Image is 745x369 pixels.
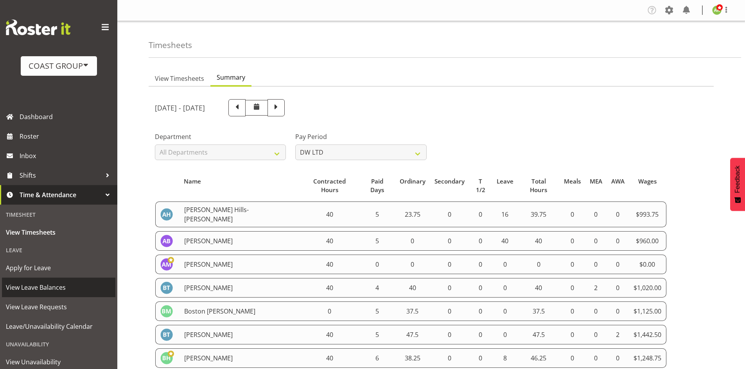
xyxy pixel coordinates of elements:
[430,348,469,368] td: 0
[20,150,113,162] span: Inbox
[492,301,518,321] td: 0
[469,348,492,368] td: 0
[359,231,395,251] td: 5
[180,348,300,368] td: [PERSON_NAME]
[560,231,585,251] td: 0
[607,348,629,368] td: 0
[629,278,666,298] td: $1,020.00
[300,278,359,298] td: 40
[629,301,666,321] td: $1,125.00
[160,328,173,341] img: brad-tweedy4936.jpg
[518,201,559,227] td: 39.75
[300,231,359,251] td: 40
[217,73,245,82] span: Summary
[6,356,111,368] span: View Unavailability
[395,231,430,251] td: 0
[160,352,173,364] img: bryan-humprhries1167.jpg
[184,177,201,186] span: Name
[629,201,666,227] td: $993.75
[522,177,555,195] span: Total Hours
[469,278,492,298] td: 0
[300,325,359,344] td: 40
[585,255,607,274] td: 0
[518,255,559,274] td: 0
[2,278,115,297] a: View Leave Balances
[395,201,430,227] td: 23.75
[712,5,722,15] img: angela-kerrigan9606.jpg
[160,258,173,271] img: andrew-mcfadzean1175.jpg
[2,223,115,242] a: View Timesheets
[6,321,111,332] span: Leave/Unavailability Calendar
[359,301,395,321] td: 5
[469,301,492,321] td: 0
[734,166,741,193] span: Feedback
[497,177,513,186] span: Leave
[585,201,607,227] td: 0
[607,301,629,321] td: 0
[560,301,585,321] td: 0
[160,305,173,317] img: boston-morgan-horan1177.jpg
[564,177,581,186] span: Meals
[560,325,585,344] td: 0
[364,177,391,195] span: Paid Days
[6,226,111,238] span: View Timesheets
[629,231,666,251] td: $960.00
[2,297,115,317] a: View Leave Requests
[611,177,625,186] span: AWA
[6,262,111,274] span: Apply for Leave
[300,255,359,274] td: 40
[430,201,469,227] td: 0
[395,278,430,298] td: 40
[160,282,173,294] img: benjamin-thomas-geden4470.jpg
[469,231,492,251] td: 0
[180,255,300,274] td: [PERSON_NAME]
[469,255,492,274] td: 0
[638,177,657,186] span: Wages
[300,301,359,321] td: 0
[300,201,359,227] td: 40
[607,255,629,274] td: 0
[469,325,492,344] td: 0
[6,20,70,35] img: Rosterit website logo
[359,255,395,274] td: 0
[2,317,115,336] a: Leave/Unavailability Calendar
[585,348,607,368] td: 0
[6,282,111,293] span: View Leave Balances
[607,325,629,344] td: 2
[430,231,469,251] td: 0
[300,348,359,368] td: 40
[160,235,173,247] img: amy-buchanan3142.jpg
[518,325,559,344] td: 47.5
[629,255,666,274] td: $0.00
[180,201,300,227] td: [PERSON_NAME] Hills-[PERSON_NAME]
[295,132,426,141] label: Pay Period
[29,60,89,72] div: COAST GROUP
[395,348,430,368] td: 38.25
[2,336,115,352] div: Unavailability
[492,231,518,251] td: 40
[560,201,585,227] td: 0
[430,255,469,274] td: 0
[180,301,300,321] td: Boston [PERSON_NAME]
[359,325,395,344] td: 5
[469,201,492,227] td: 0
[607,278,629,298] td: 0
[629,348,666,368] td: $1,248.75
[492,201,518,227] td: 16
[160,208,173,221] img: ambrose-hills-simonsen3822.jpg
[400,177,425,186] span: Ordinary
[585,301,607,321] td: 0
[560,255,585,274] td: 0
[607,201,629,227] td: 0
[155,74,204,83] span: View Timesheets
[430,301,469,321] td: 0
[492,348,518,368] td: 8
[359,278,395,298] td: 4
[6,301,111,313] span: View Leave Requests
[585,231,607,251] td: 0
[560,278,585,298] td: 0
[359,201,395,227] td: 5
[585,325,607,344] td: 0
[180,278,300,298] td: [PERSON_NAME]
[304,177,355,195] span: Contracted Hours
